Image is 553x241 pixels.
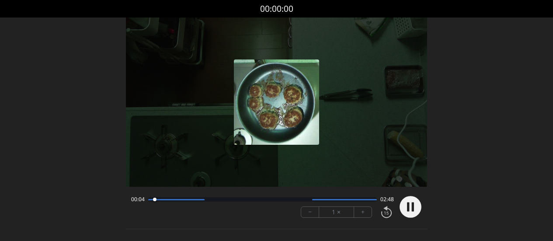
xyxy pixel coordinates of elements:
[380,196,394,203] span: 02:48
[354,207,372,217] button: +
[234,59,319,145] img: Poster Image
[260,3,293,15] a: 00:00:00
[301,207,319,217] button: −
[319,207,354,217] div: 1 ×
[131,196,145,203] span: 00:04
